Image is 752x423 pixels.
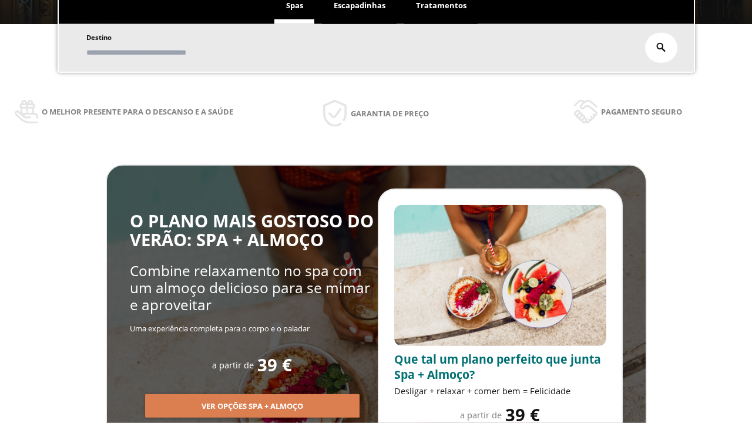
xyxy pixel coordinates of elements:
span: Destino [86,33,112,42]
span: a partir de [460,409,502,421]
span: Pagamento seguro [601,105,682,118]
span: Ver opções Spa + Almoço [202,401,303,412]
img: promo-sprunch.ElVl7oUD.webp [394,205,606,347]
span: a partir de [212,359,254,371]
span: O melhor presente para o descanso e a saúde [42,105,233,118]
button: Ver opções Spa + Almoço [145,394,360,418]
span: 39 € [257,355,292,375]
span: Garantia de preço [351,107,429,120]
a: Ver opções Spa + Almoço [145,401,360,411]
span: Desligar + relaxar + comer bem = Felicidade [394,385,570,397]
span: Que tal um plano perfeito que junta Spa + Almoço? [394,351,601,382]
span: Uma experiência completa para o corpo e o paladar [130,323,310,334]
span: O PLANO MAIS GOSTOSO DO VERÃO: SPA + ALMOÇO [130,209,374,252]
span: Combine relaxamento no spa com um almoço delicioso para se mimar e aproveitar [130,261,370,315]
